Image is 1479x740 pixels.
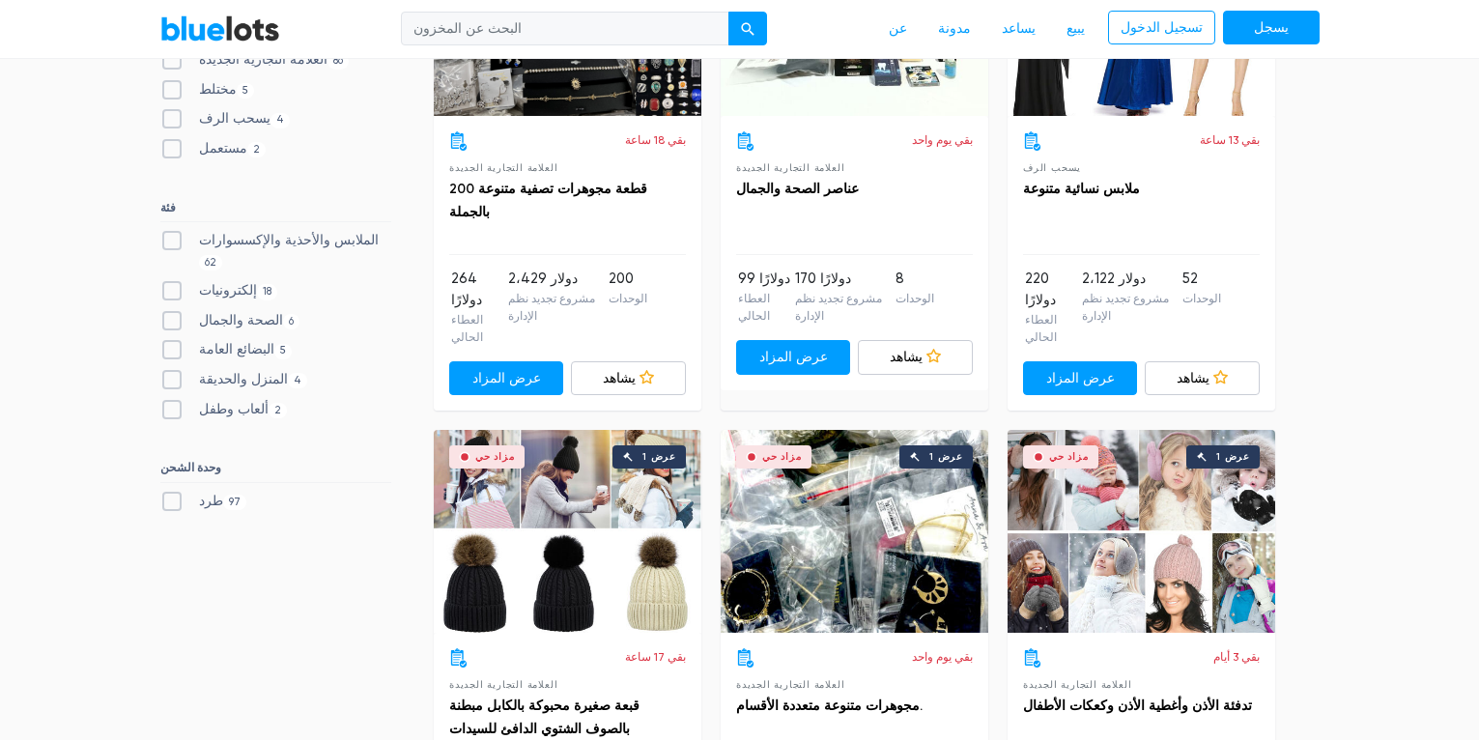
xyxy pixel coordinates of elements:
[738,290,795,325] p: العطاء الحالي
[1216,452,1250,462] div: 1 عرض
[1182,269,1221,345] li: 52
[283,314,300,329] span: 6
[247,142,267,157] span: 2
[1082,290,1182,325] p: مشروع تجديد نظم الإدارة
[1023,181,1140,197] a: ملابس نسائية متنوعة
[1025,269,1082,345] li: 220 دولارًا
[642,452,676,462] div: 1 عرض
[160,310,300,331] label: الصحة والجمال
[269,403,288,418] span: 2
[449,162,557,173] span: العلامة التجارية الجديدة
[1108,11,1215,45] a: تسجيل الدخول
[160,491,247,512] label: طرد
[625,648,686,666] p: بقي 17 ساعة
[912,648,973,666] p: بقي يوم واحد
[609,269,647,345] li: 200
[508,269,609,345] li: 2،429 دولار
[160,49,350,71] label: العلامة التجارية الجديدة
[625,131,686,149] p: بقي 18 ساعة
[223,495,247,510] span: 97
[1082,269,1182,345] li: 2،122 دولار
[270,113,291,128] span: 4
[986,11,1051,47] a: يساعد
[1023,679,1131,690] span: العلامة التجارية الجديدة
[896,269,934,325] li: 8
[475,452,515,462] div: مزاد حي
[1223,11,1320,45] a: يسجل
[1049,452,1089,462] div: مزاد حي
[929,452,963,462] div: 1 عرض
[274,344,293,359] span: 5
[1023,361,1138,396] a: عرض المزاد
[736,679,844,690] span: العلامة التجارية الجديدة
[449,697,640,737] a: قبعة صغيرة محبوكة بالكابل مبطنة بالصوف الشتوي الدافئ للسيدات
[449,679,557,690] span: العلامة التجارية الجديدة
[434,430,701,633] a: مزاد حي 1 عرض
[736,162,844,173] span: العلامة التجارية الجديدة
[738,269,795,325] li: 99 دولارًا
[449,361,564,396] a: عرض المزاد
[873,11,923,47] a: عن
[327,53,350,69] span: 86
[451,269,508,345] li: 264 دولارًا
[401,12,729,46] input: البحث عن المخزون
[609,290,647,307] p: الوحدات
[858,340,973,375] a: يشاهد
[1025,311,1082,346] p: العطاء الحالي
[160,108,291,129] label: يسحب الرف
[449,181,647,220] a: 200 قطعة مجوهرات تصفية متنوعة بالجملة
[160,138,267,159] label: مستعمل
[1182,290,1221,307] p: الوحدات
[571,361,686,396] a: يشاهد
[736,340,851,375] a: عرض المزاد
[199,255,223,270] span: 62
[451,311,508,346] p: العطاء الحالي
[1051,11,1100,47] a: يبيع
[912,131,973,149] p: بقي يوم واحد
[1023,697,1252,714] a: تدفئة الأذن وأغطية الأذن وكعكات الأطفال
[721,430,988,633] a: مزاد حي 1 عرض
[288,373,308,388] span: 4
[1023,162,1081,173] span: يسحب الرف
[160,339,293,360] label: البضائع العامة
[160,14,280,43] a: [PERSON_NAME]
[160,399,288,420] label: ألعاب وطفل
[508,290,609,325] p: مشروع تجديد نظم الإدارة
[160,201,391,222] h6: فئة
[1008,430,1275,633] a: مزاد حي 1 عرض
[736,697,923,714] a: مجوهرات متنوعة متعددة الأقسام.
[257,284,278,299] span: 18
[795,290,896,325] p: مشروع تجديد نظم الإدارة
[795,269,896,325] li: 170 دولارًا
[160,369,308,390] label: المنزل والحديقة
[896,290,934,307] p: الوحدات
[160,461,391,482] h6: وحدة الشحن
[237,83,255,99] span: 5
[736,181,859,197] a: عناصر الصحة والجمال
[160,280,278,301] label: إلكترونيات
[762,452,802,462] div: مزاد حي
[923,11,986,47] a: مدونة
[1200,131,1260,149] p: بقي 13 ساعة
[160,79,255,100] label: مختلط
[1213,648,1260,666] p: بقي 3 أيام
[1145,361,1260,396] a: يشاهد
[160,230,391,271] label: الملابس والأحذية والإكسسوارات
